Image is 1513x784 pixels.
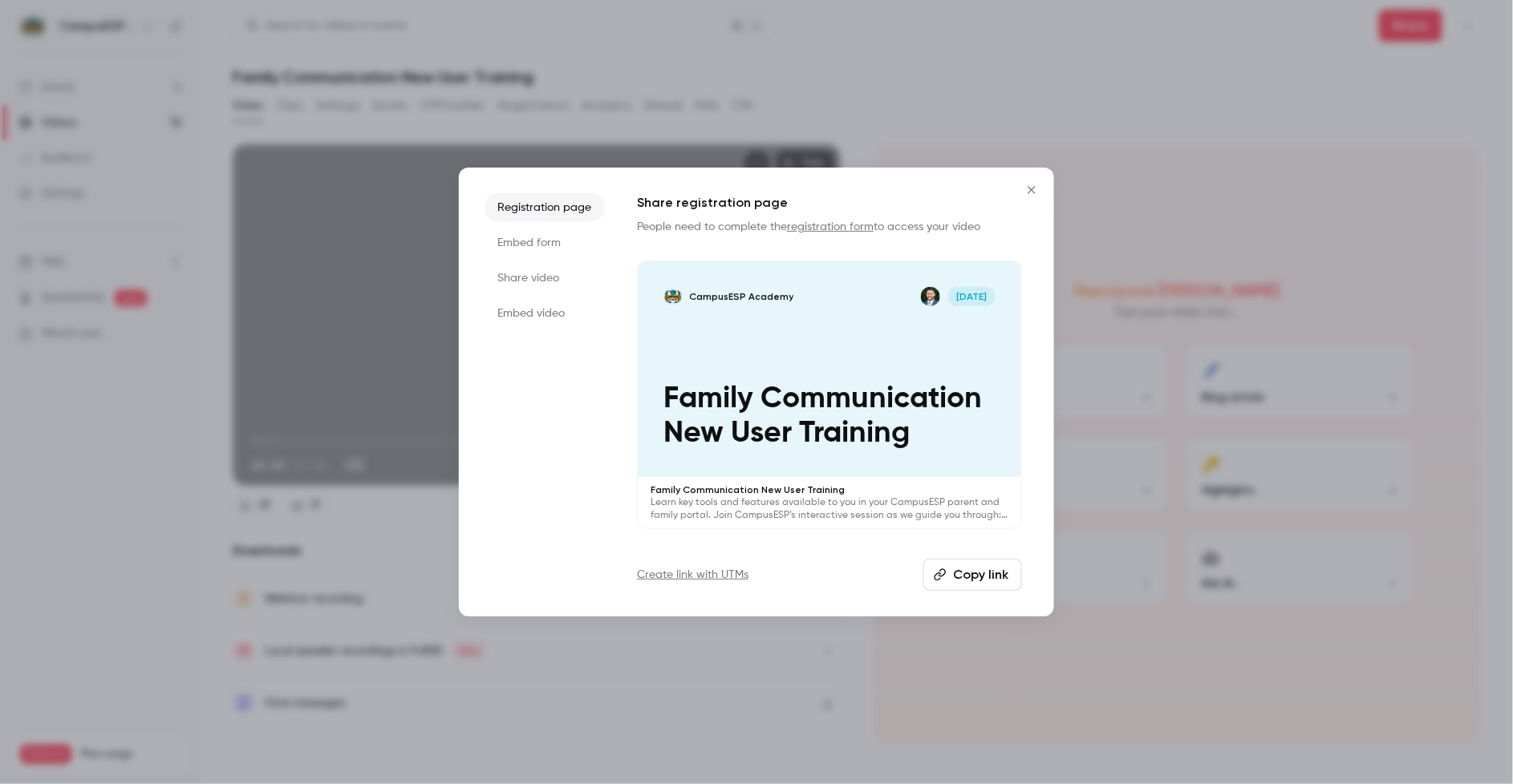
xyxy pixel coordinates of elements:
button: Close [1016,174,1048,206]
p: Learn key tools and features available to you in your CampusESP parent and family portal. Join Ca... [651,496,1008,522]
span: [DATE] [948,287,996,306]
img: Albert Perera [921,287,940,306]
li: Embed form [485,228,605,257]
p: Family Communication New User Training [663,382,996,451]
li: Registration page [485,193,605,222]
p: People need to complete the to access your video [637,219,1022,235]
p: Family Communication New User Training [651,483,1008,496]
li: Share video [485,264,605,293]
h1: Share registration page [637,193,1022,212]
li: Embed video [485,299,605,328]
a: Create link with UTMs [637,567,748,583]
p: CampusESP Academy [689,290,793,303]
img: Family Communication New User Training [663,287,683,306]
a: Family Communication New User TrainingCampusESP AcademyAlbert Perera[DATE]Family Communication Ne... [637,261,1022,529]
button: Copy link [923,559,1022,591]
a: registration form [787,221,874,232]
